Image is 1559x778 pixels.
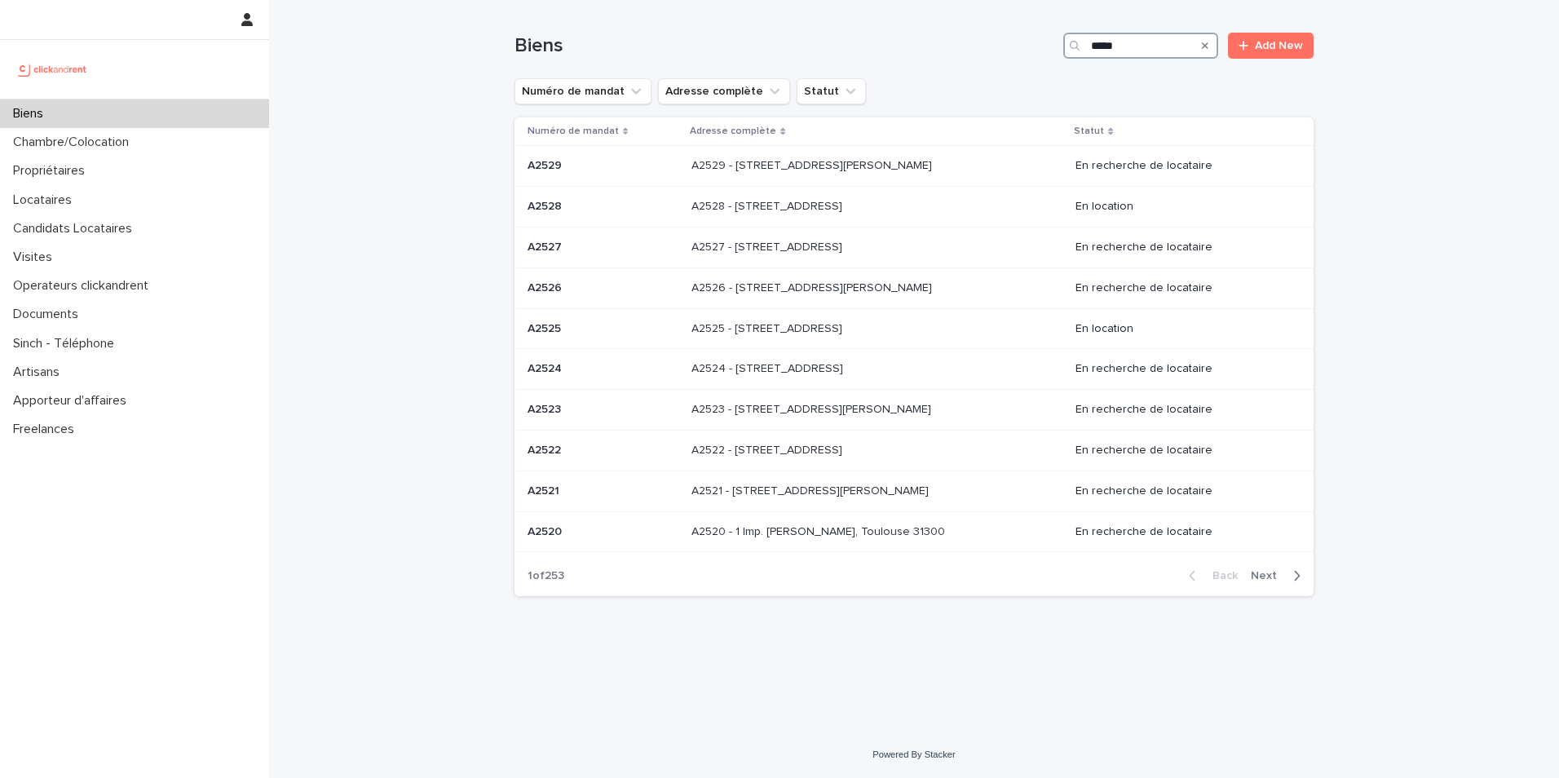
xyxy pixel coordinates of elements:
[7,393,139,409] p: Apporteur d'affaires
[1075,322,1287,336] p: En location
[1176,568,1244,583] button: Back
[1075,281,1287,295] p: En recherche de locataire
[515,227,1314,267] tr: A2527A2527 A2527 - [STREET_ADDRESS]A2527 - [STREET_ADDRESS] En recherche de locataire
[1255,40,1303,51] span: Add New
[1075,484,1287,498] p: En recherche de locataire
[528,278,565,295] p: A2526
[658,78,790,104] button: Adresse complète
[7,336,127,351] p: Sinch - Téléphone
[1244,568,1314,583] button: Next
[7,422,87,437] p: Freelances
[1075,444,1287,458] p: En recherche de locataire
[515,78,651,104] button: Numéro de mandat
[528,319,564,336] p: A2525
[528,359,565,376] p: A2524
[528,197,565,214] p: A2528
[1075,159,1287,173] p: En recherche de locataire
[528,481,563,498] p: A2521
[7,307,91,322] p: Documents
[7,278,161,294] p: Operateurs clickandrent
[515,308,1314,349] tr: A2525A2525 A2525 - [STREET_ADDRESS]A2525 - [STREET_ADDRESS] En location
[1075,241,1287,254] p: En recherche de locataire
[7,163,98,179] p: Propriétaires
[515,390,1314,431] tr: A2523A2523 A2523 - [STREET_ADDRESS][PERSON_NAME]A2523 - [STREET_ADDRESS][PERSON_NAME] En recherch...
[1228,33,1314,59] a: Add New
[515,187,1314,228] tr: A2528A2528 A2528 - [STREET_ADDRESS]A2528 - [STREET_ADDRESS] En location
[691,481,932,498] p: A2521 - 44 avenue François Mansart, Maisons-Laffitte 78600
[515,349,1314,390] tr: A2524A2524 A2524 - [STREET_ADDRESS]A2524 - [STREET_ADDRESS] En recherche de locataire
[1075,403,1287,417] p: En recherche de locataire
[1063,33,1218,59] input: Search
[515,556,577,596] p: 1 of 253
[691,197,846,214] p: A2528 - [STREET_ADDRESS]
[797,78,866,104] button: Statut
[13,53,92,86] img: UCB0brd3T0yccxBKYDjQ
[7,192,85,208] p: Locataires
[691,156,935,173] p: A2529 - 14 rue Honoré de Balzac, Garges-lès-Gonesse 95140
[1075,200,1287,214] p: En location
[691,359,846,376] p: A2524 - [STREET_ADDRESS]
[1074,122,1104,140] p: Statut
[691,440,846,458] p: A2522 - [STREET_ADDRESS]
[515,146,1314,187] tr: A2529A2529 A2529 - [STREET_ADDRESS][PERSON_NAME]A2529 - [STREET_ADDRESS][PERSON_NAME] En recherch...
[1075,525,1287,539] p: En recherche de locataire
[691,237,846,254] p: A2527 - [STREET_ADDRESS]
[515,267,1314,308] tr: A2526A2526 A2526 - [STREET_ADDRESS][PERSON_NAME]A2526 - [STREET_ADDRESS][PERSON_NAME] En recherch...
[528,122,619,140] p: Numéro de mandat
[690,122,776,140] p: Adresse complète
[691,522,948,539] p: A2520 - 1 Imp. [PERSON_NAME], Toulouse 31300
[872,749,955,759] a: Powered By Stacker
[691,278,935,295] p: A2526 - [STREET_ADDRESS][PERSON_NAME]
[7,135,142,150] p: Chambre/Colocation
[528,522,565,539] p: A2520
[515,511,1314,552] tr: A2520A2520 A2520 - 1 Imp. [PERSON_NAME], Toulouse 31300A2520 - 1 Imp. [PERSON_NAME], Toulouse 313...
[691,400,934,417] p: A2523 - 18 quai Alphonse Le Gallo, Boulogne-Billancourt 92100
[528,400,564,417] p: A2523
[1203,570,1238,581] span: Back
[1075,362,1287,376] p: En recherche de locataire
[7,221,145,236] p: Candidats Locataires
[528,237,565,254] p: A2527
[1251,570,1287,581] span: Next
[515,471,1314,511] tr: A2521A2521 A2521 - [STREET_ADDRESS][PERSON_NAME]A2521 - [STREET_ADDRESS][PERSON_NAME] En recherch...
[528,440,564,458] p: A2522
[515,34,1057,58] h1: Biens
[7,106,56,122] p: Biens
[7,250,65,265] p: Visites
[691,319,846,336] p: A2525 - [STREET_ADDRESS]
[7,365,73,380] p: Artisans
[528,156,565,173] p: A2529
[515,430,1314,471] tr: A2522A2522 A2522 - [STREET_ADDRESS]A2522 - [STREET_ADDRESS] En recherche de locataire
